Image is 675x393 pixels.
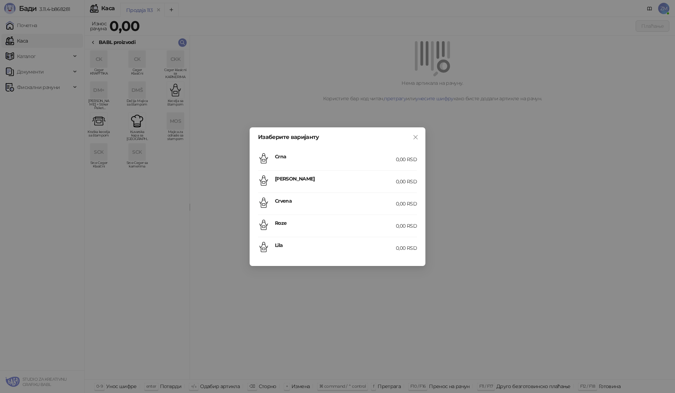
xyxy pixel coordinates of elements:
[413,134,418,140] span: close
[396,200,417,208] div: 0,00 RSD
[275,241,396,249] h4: Lila
[258,219,269,230] img: Kecelja sa štampom
[275,153,396,160] h4: Crna
[258,153,269,164] img: Kecelja sa štampom
[258,197,269,208] img: Kecelja sa štampom
[275,219,396,227] h4: Roze
[396,178,417,185] div: 0,00 RSD
[258,241,269,253] img: Kecelja sa štampom
[410,134,421,140] span: Close
[275,197,396,205] h4: Crvena
[410,132,421,143] button: Close
[258,175,269,186] img: Kecelja sa štampom
[396,156,417,163] div: 0,00 RSD
[396,244,417,252] div: 0,00 RSD
[258,134,417,140] div: Изаберите варијанту
[396,222,417,230] div: 0,00 RSD
[275,175,396,183] h4: [PERSON_NAME]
